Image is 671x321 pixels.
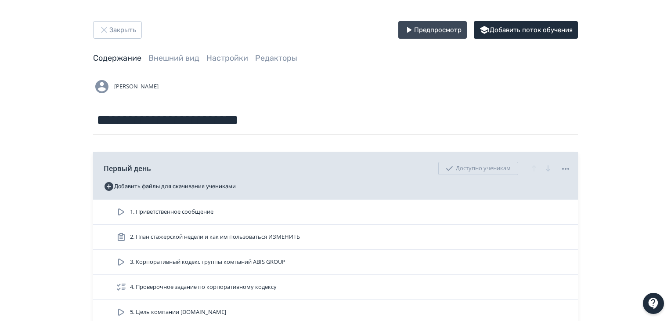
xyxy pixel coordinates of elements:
[255,53,297,63] a: Редакторы
[474,21,578,39] button: Добавить поток обучения
[93,200,578,225] div: 1. Приветственное сообщение
[130,308,226,317] span: 5. Цель компании SVET.KZ
[398,21,467,39] button: Предпросмотр
[93,250,578,275] div: 3. Корпоративный кодекс группы компаний ABIS GROUP
[130,258,285,266] span: 3. Корпоративный кодекс группы компаний ABIS GROUP
[438,162,518,175] div: Доступно ученикам
[93,275,578,300] div: 4. Проверочное задание по корпоративному кодексу
[130,208,213,216] span: 1. Приветственное сообщение
[130,283,277,292] span: 4. Проверочное задание по корпоративному кодексу
[104,179,236,193] button: Добавить файлы для скачивания учениками
[206,53,248,63] a: Настройки
[114,82,159,91] span: [PERSON_NAME]
[148,53,199,63] a: Внешний вид
[93,225,578,250] div: 2. План стажерской недели и как им пользоваться ИЗМЕНИТЬ
[93,53,141,63] a: Содержание
[93,21,142,39] button: Закрыть
[130,233,300,241] span: 2. План стажерской недели и как им пользоваться ИЗМЕНИТЬ
[104,163,151,174] span: Первый день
